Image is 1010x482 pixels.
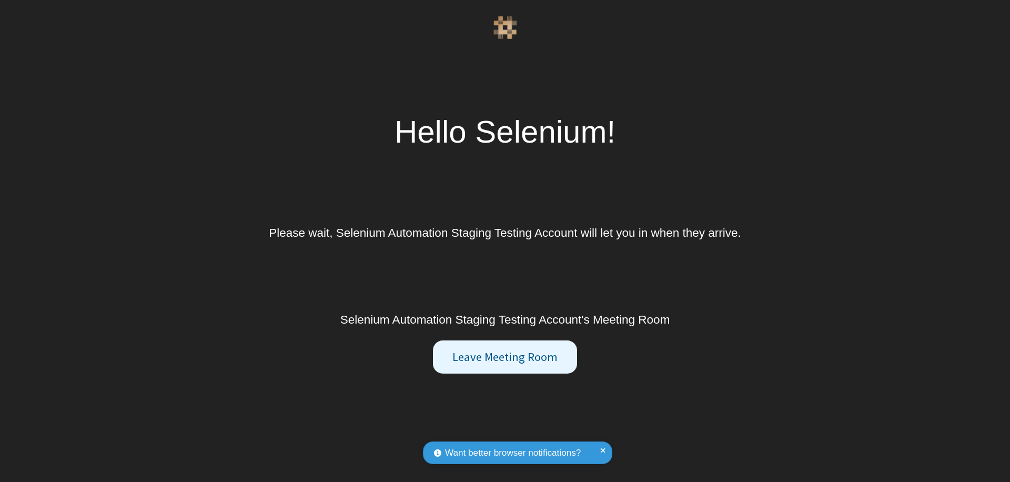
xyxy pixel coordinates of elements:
[340,311,670,329] div: Selenium Automation Staging Testing Account's Meeting Room
[445,446,581,460] span: Want better browser notifications?
[269,224,741,242] div: Please wait, Selenium Automation Staging Testing Account will let you in when they arrive.
[395,108,615,156] div: Hello Selenium!
[493,16,517,39] img: QA Selenium DO NOT DELETE OR CHANGE
[433,340,577,374] button: Leave Meeting Room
